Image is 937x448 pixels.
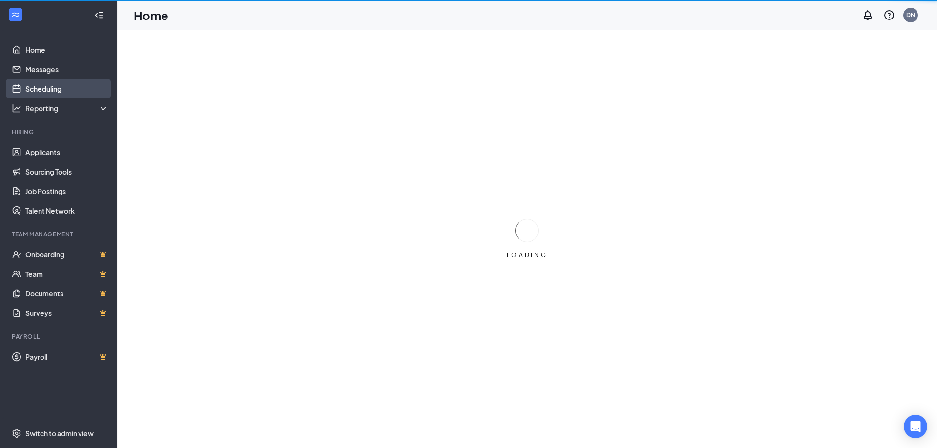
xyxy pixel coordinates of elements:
[12,429,21,438] svg: Settings
[25,303,109,323] a: SurveysCrown
[25,284,109,303] a: DocumentsCrown
[503,251,551,259] div: LOADING
[25,59,109,79] a: Messages
[25,429,94,438] div: Switch to admin view
[904,415,927,438] div: Open Intercom Messenger
[25,245,109,264] a: OnboardingCrown
[906,11,915,19] div: DN
[25,347,109,367] a: PayrollCrown
[25,103,109,113] div: Reporting
[25,142,109,162] a: Applicants
[25,79,109,98] a: Scheduling
[25,201,109,220] a: Talent Network
[25,181,109,201] a: Job Postings
[25,40,109,59] a: Home
[12,128,107,136] div: Hiring
[862,9,874,21] svg: Notifications
[25,264,109,284] a: TeamCrown
[12,103,21,113] svg: Analysis
[134,7,168,23] h1: Home
[11,10,20,19] svg: WorkstreamLogo
[883,9,895,21] svg: QuestionInfo
[12,332,107,341] div: Payroll
[12,230,107,238] div: Team Management
[25,162,109,181] a: Sourcing Tools
[94,10,104,20] svg: Collapse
